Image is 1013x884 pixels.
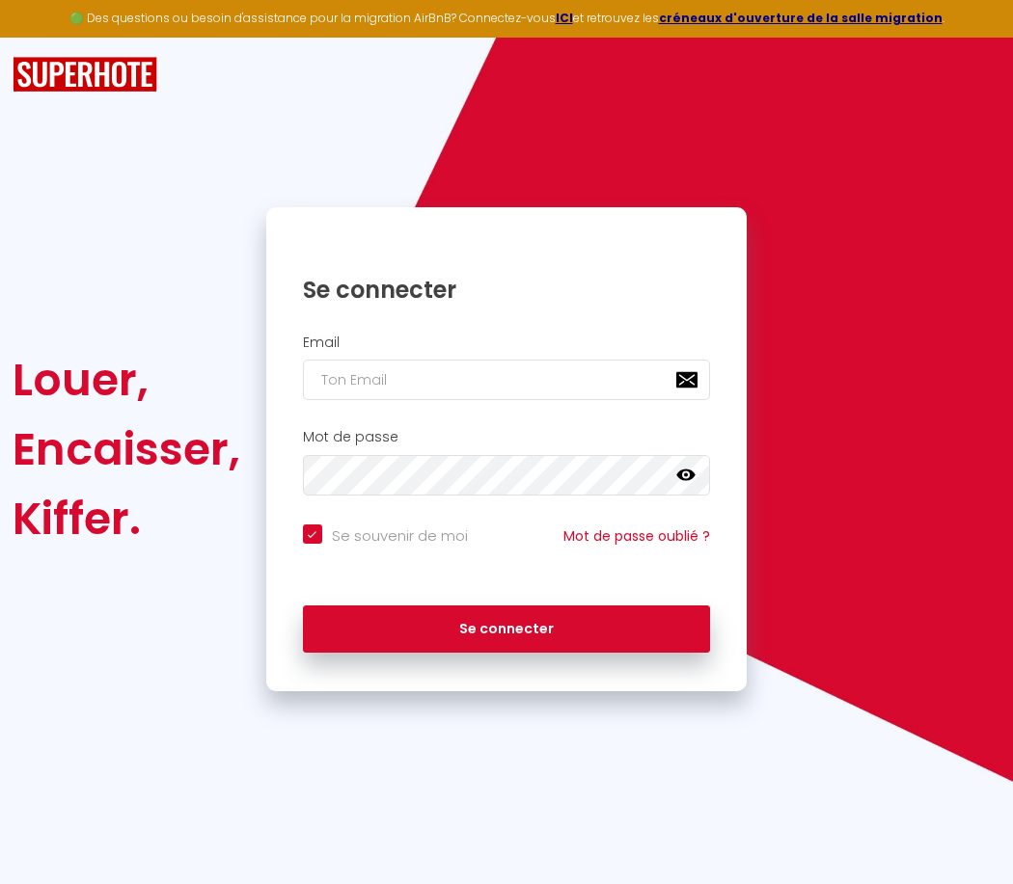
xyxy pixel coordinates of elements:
a: Mot de passe oublié ? [563,526,710,546]
a: ICI [556,10,573,26]
h1: Se connecter [303,275,711,305]
h2: Mot de passe [303,429,711,445]
input: Ton Email [303,360,711,400]
button: Se connecter [303,605,711,654]
div: Louer, [13,345,240,415]
h2: Email [303,335,711,351]
a: créneaux d'ouverture de la salle migration [659,10,943,26]
div: Kiffer. [13,484,240,553]
div: Encaisser, [13,415,240,484]
img: SuperHote logo [13,57,157,93]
